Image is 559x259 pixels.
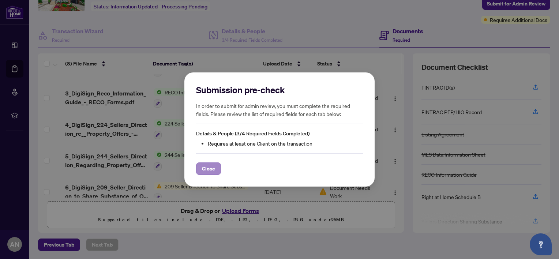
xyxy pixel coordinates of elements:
[196,162,221,175] button: Close
[530,233,552,255] button: Open asap
[208,139,363,147] li: Requires at least one Client on the transaction
[202,163,215,174] span: Close
[196,102,363,118] h5: In order to submit for admin review, you must complete the required fields. Please review the lis...
[196,84,363,96] h2: Submission pre-check
[196,130,309,137] span: Details & People (3/4 Required Fields Completed)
